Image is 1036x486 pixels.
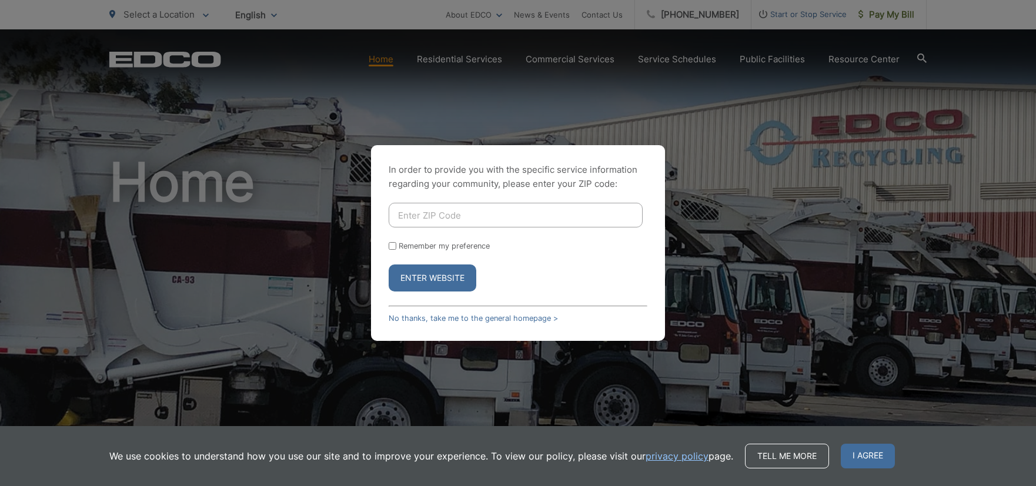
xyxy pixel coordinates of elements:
[646,449,709,463] a: privacy policy
[109,449,733,463] p: We use cookies to understand how you use our site and to improve your experience. To view our pol...
[389,203,643,227] input: Enter ZIP Code
[389,264,476,291] button: Enter Website
[745,444,829,468] a: Tell me more
[389,163,647,191] p: In order to provide you with the specific service information regarding your community, please en...
[389,314,558,323] a: No thanks, take me to the general homepage >
[399,242,490,250] label: Remember my preference
[841,444,895,468] span: I agree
